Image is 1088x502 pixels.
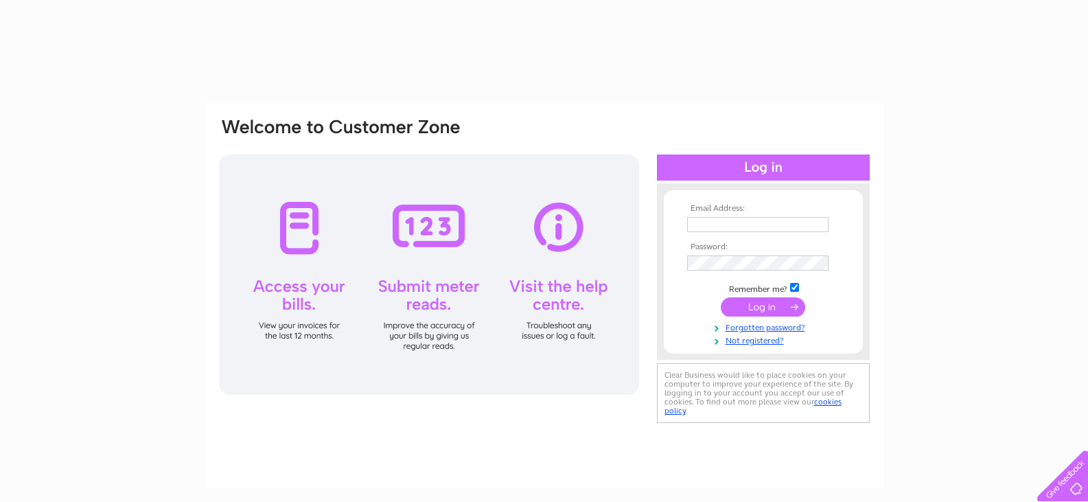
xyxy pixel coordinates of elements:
div: Clear Business would like to place cookies on your computer to improve your experience of the sit... [657,363,870,423]
a: Forgotten password? [687,320,843,333]
a: cookies policy [664,397,842,415]
input: Submit [721,297,805,317]
a: Not registered? [687,333,843,346]
td: Remember me? [684,281,843,295]
th: Password: [684,242,843,252]
th: Email Address: [684,204,843,214]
